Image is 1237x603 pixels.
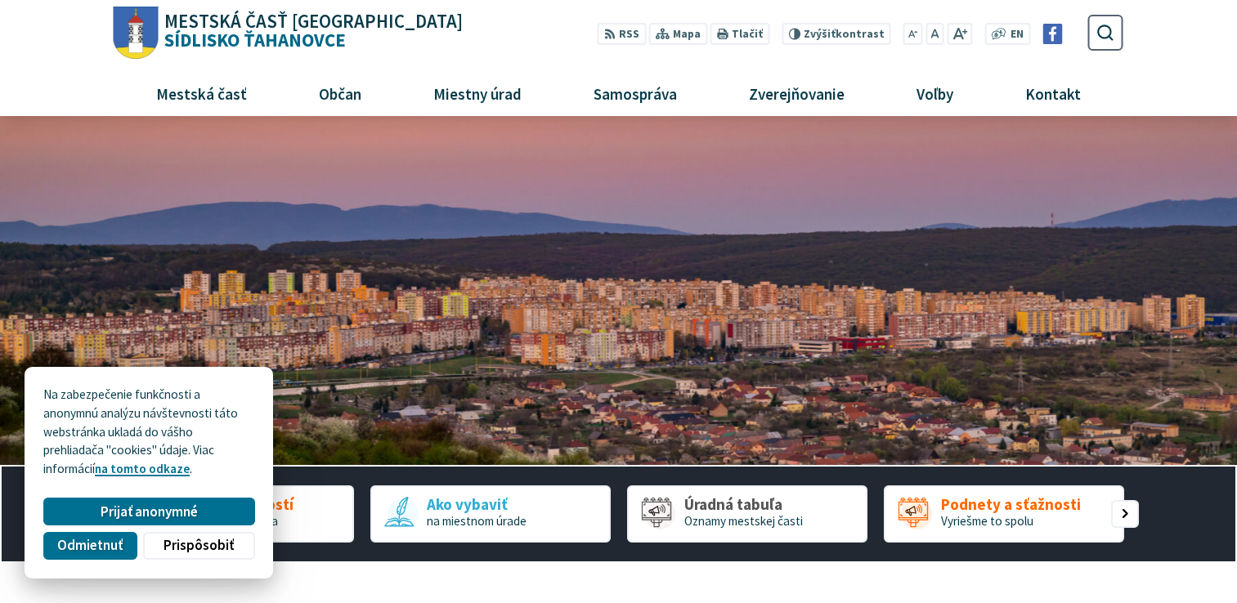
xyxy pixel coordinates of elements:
[887,71,984,115] a: Voľby
[903,23,923,45] button: Zmenšiť veľkosť písma
[684,513,803,529] span: Oznamy mestskej časti
[289,71,391,115] a: Občan
[804,28,885,41] span: kontrast
[143,532,254,560] button: Prispôsobiť
[427,71,527,115] span: Miestny úrad
[95,461,190,476] a: na tomto odkaze
[114,7,159,60] img: Prejsť na domovskú stránku
[926,23,943,45] button: Nastaviť pôvodnú veľkosť písma
[164,537,234,554] span: Prispôsobiť
[884,485,1124,543] a: Podnety a sťažnosti Vyriešme to spolu
[427,496,527,513] span: Ako vybaviť
[710,23,769,45] button: Tlačiť
[911,71,960,115] span: Voľby
[684,496,803,513] span: Úradná tabuľa
[941,496,1081,513] span: Podnety a sťažnosti
[159,12,464,50] h1: Sídlisko Ťahanovce
[370,485,611,543] a: Ako vybaviť na miestnom úrade
[804,27,836,41] span: Zvýšiť
[782,23,890,45] button: Zvýšiťkontrast
[732,28,763,41] span: Tlačiť
[43,498,254,525] button: Prijať anonymné
[150,71,253,115] span: Mestská časť
[673,26,701,43] span: Mapa
[941,513,1033,529] span: Vyriešme to spolu
[312,71,367,115] span: Občan
[43,386,254,479] p: Na zabezpečenie funkčnosti a anonymnú analýzu návštevnosti táto webstránka ukladá do vášho prehli...
[1111,500,1139,528] div: Nasledujúci slajd
[742,71,850,115] span: Zverejňovanie
[564,71,707,115] a: Samospráva
[164,12,463,31] span: Mestská časť [GEOGRAPHIC_DATA]
[114,7,463,60] a: Logo Sídlisko Ťahanovce, prejsť na domovskú stránku.
[1011,26,1024,43] span: EN
[996,71,1111,115] a: Kontakt
[1006,26,1029,43] a: EN
[43,532,137,560] button: Odmietnuť
[1020,71,1087,115] span: Kontakt
[1042,24,1063,44] img: Prejsť na Facebook stránku
[126,71,276,115] a: Mestská časť
[627,485,867,543] div: 3 / 5
[370,485,611,543] div: 2 / 5
[884,485,1124,543] div: 4 / 5
[649,23,707,45] a: Mapa
[598,23,646,45] a: RSS
[719,71,875,115] a: Zverejňovanie
[101,503,198,520] span: Prijať anonymné
[403,71,551,115] a: Miestny úrad
[587,71,683,115] span: Samospráva
[57,537,123,554] span: Odmietnuť
[627,485,867,543] a: Úradná tabuľa Oznamy mestskej časti
[947,23,972,45] button: Zväčšiť veľkosť písma
[619,26,639,43] span: RSS
[427,513,527,529] span: na miestnom úrade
